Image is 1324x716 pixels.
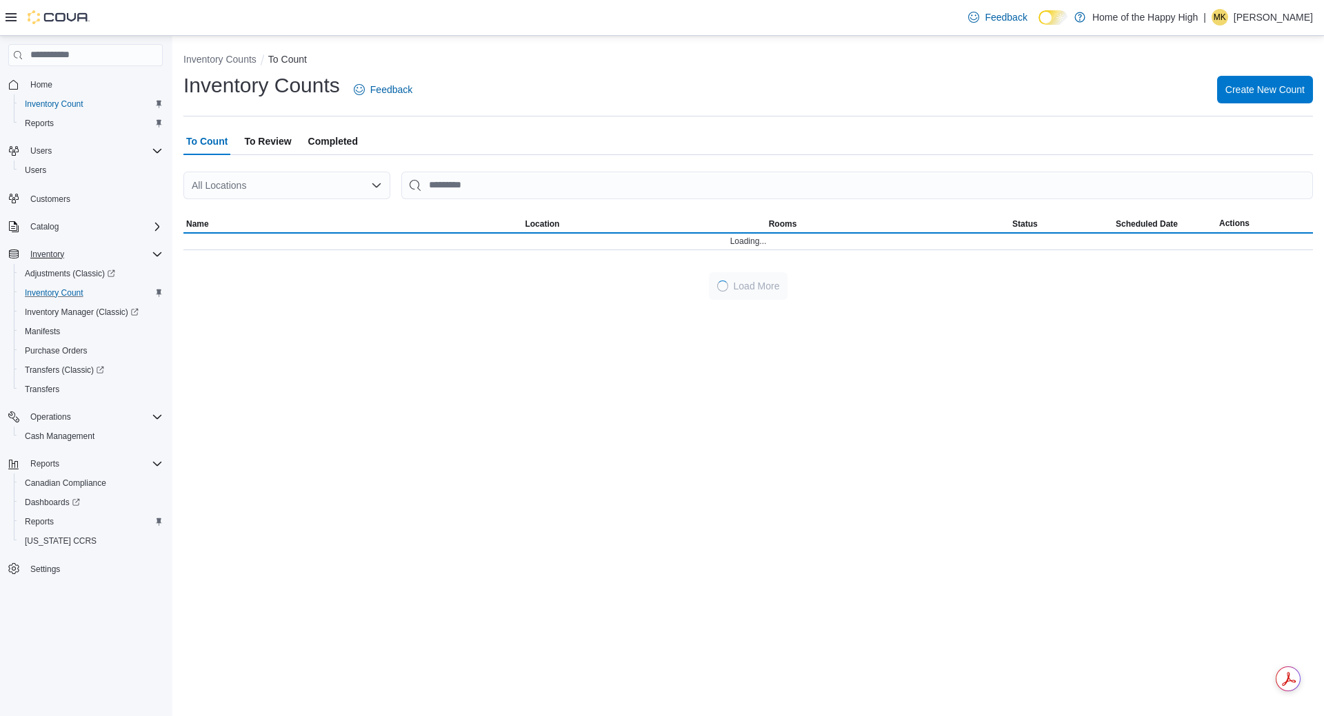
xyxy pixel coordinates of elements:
[30,249,64,260] span: Inventory
[3,188,168,208] button: Customers
[1217,76,1313,103] button: Create New Count
[183,52,1313,69] nav: An example of EuiBreadcrumbs
[14,473,168,493] button: Canadian Compliance
[766,216,1010,232] button: Rooms
[25,268,115,279] span: Adjustments (Classic)
[186,127,228,155] span: To Count
[1203,9,1206,25] p: |
[19,304,144,320] a: Inventory Manager (Classic)
[25,165,46,176] span: Users
[25,560,163,577] span: Settings
[19,115,163,132] span: Reports
[14,512,168,531] button: Reports
[14,303,168,322] a: Inventory Manager (Classic)
[25,246,163,263] span: Inventory
[19,323,66,340] a: Manifests
[19,96,89,112] a: Inventory Count
[3,141,168,161] button: Users
[1039,25,1039,25] span: Dark Mode
[1116,218,1178,229] span: Scheduled Date
[25,191,76,207] a: Customers
[19,304,163,320] span: Inventory Manager (Classic)
[25,456,65,472] button: Reports
[14,161,168,180] button: Users
[19,265,121,282] a: Adjustments (Classic)
[985,10,1027,24] span: Feedback
[3,217,168,236] button: Catalog
[268,54,307,65] button: To Count
[14,322,168,341] button: Manifests
[963,3,1032,31] a: Feedback
[19,533,102,549] a: [US_STATE] CCRS
[19,362,110,378] a: Transfers (Classic)
[30,564,60,575] span: Settings
[19,285,89,301] a: Inventory Count
[186,218,209,229] span: Name
[14,427,168,446] button: Cash Management
[308,127,358,155] span: Completed
[19,285,163,301] span: Inventory Count
[25,287,83,298] span: Inventory Count
[19,428,100,444] a: Cash Management
[1092,9,1198,25] p: Home of the Happy High
[25,99,83,110] span: Inventory Count
[25,345,88,356] span: Purchase Orders
[19,494,163,511] span: Dashboards
[14,380,168,399] button: Transfers
[19,381,163,398] span: Transfers
[14,493,168,512] a: Dashboards
[19,162,163,178] span: Users
[19,342,163,359] span: Purchase Orders
[30,221,59,232] span: Catalog
[183,54,257,65] button: Inventory Counts
[14,114,168,133] button: Reports
[1039,10,1067,25] input: Dark Mode
[25,307,139,318] span: Inventory Manager (Classic)
[25,76,58,93] a: Home
[25,143,57,159] button: Users
[19,323,163,340] span: Manifests
[3,74,168,94] button: Home
[19,533,163,549] span: Washington CCRS
[25,456,163,472] span: Reports
[3,407,168,427] button: Operations
[25,246,70,263] button: Inventory
[1012,218,1038,229] span: Status
[8,69,163,615] nav: Complex example
[25,143,163,159] span: Users
[522,216,765,232] button: Location
[769,218,797,229] span: Rooms
[25,561,66,577] a: Settings
[19,513,59,530] a: Reports
[30,411,71,422] span: Operations
[25,431,94,442] span: Cash Management
[19,362,163,378] span: Transfers (Classic)
[19,513,163,530] span: Reports
[30,145,52,156] span: Users
[25,76,163,93] span: Home
[30,79,52,90] span: Home
[19,162,52,178] a: Users
[28,10,90,24] img: Cova
[730,236,767,247] span: Loading...
[1219,218,1250,229] span: Actions
[25,478,106,489] span: Canadian Compliance
[19,265,163,282] span: Adjustments (Classic)
[3,454,168,473] button: Reports
[30,458,59,469] span: Reports
[244,127,291,155] span: To Review
[25,190,163,207] span: Customers
[19,342,93,359] a: Purchase Orders
[525,218,559,229] span: Location
[19,475,112,491] a: Canadian Compliance
[1010,216,1113,232] button: Status
[30,194,70,205] span: Customers
[183,72,340,99] h1: Inventory Counts
[1214,9,1226,25] span: MK
[14,360,168,380] a: Transfers (Classic)
[25,326,60,337] span: Manifests
[3,559,168,579] button: Settings
[401,172,1313,199] input: This is a search bar. After typing your query, hit enter to filter the results lower in the page.
[25,218,64,235] button: Catalog
[709,272,788,300] button: LoadingLoad More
